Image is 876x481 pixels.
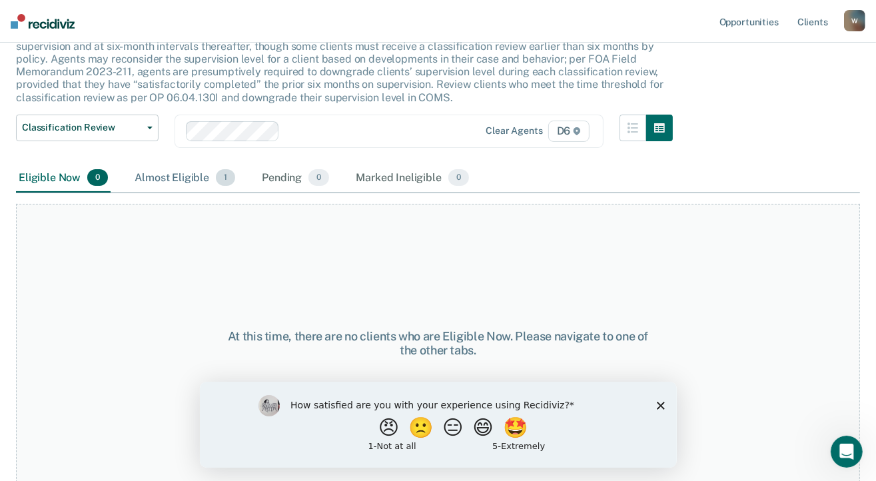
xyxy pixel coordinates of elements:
span: 0 [448,169,469,187]
div: Clear agents [486,125,542,137]
iframe: Intercom live chat [831,436,863,468]
div: Marked Ineligible0 [353,164,472,193]
div: Eligible Now0 [16,164,111,193]
div: Almost Eligible1 [132,164,238,193]
div: Pending0 [259,164,332,193]
span: 0 [87,169,108,187]
p: This alert helps staff identify clients due or overdue for a classification review, which are gen... [16,27,663,104]
span: D6 [548,121,590,142]
span: 0 [308,169,329,187]
img: Recidiviz [11,14,75,29]
button: Classification Review [16,115,159,141]
span: Classification Review [22,122,142,133]
div: At this time, there are no clients who are Eligible Now. Please navigate to one of the other tabs. [227,329,649,358]
button: W [844,10,865,31]
span: 1 [216,169,235,187]
iframe: Survey by Kim from Recidiviz [200,382,677,468]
